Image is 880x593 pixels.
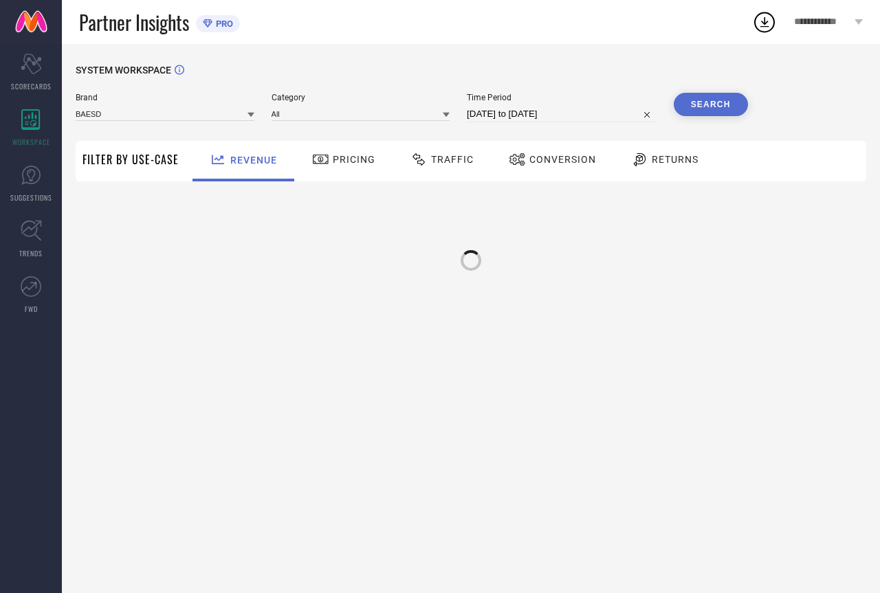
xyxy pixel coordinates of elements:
span: TRENDS [19,248,43,258]
span: Conversion [529,154,596,165]
span: SYSTEM WORKSPACE [76,65,171,76]
input: Select time period [467,106,657,122]
span: PRO [212,19,233,29]
span: FWD [25,304,38,314]
button: Search [674,93,748,116]
span: Revenue [230,155,277,166]
span: Pricing [333,154,375,165]
span: Time Period [467,93,657,102]
span: Traffic [431,154,474,165]
span: SUGGESTIONS [10,192,52,203]
span: WORKSPACE [12,137,50,147]
span: Partner Insights [79,8,189,36]
span: Filter By Use-Case [82,151,179,168]
span: Returns [652,154,698,165]
span: SCORECARDS [11,81,52,91]
span: Brand [76,93,254,102]
span: Category [272,93,450,102]
div: Open download list [752,10,777,34]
